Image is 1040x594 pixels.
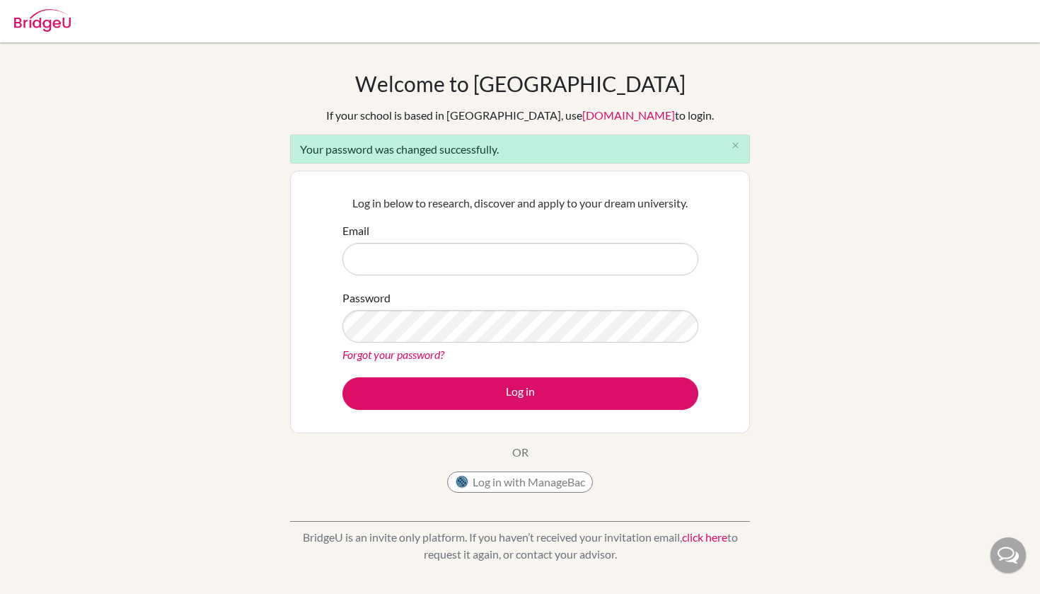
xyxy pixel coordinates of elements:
a: click here [682,530,727,544]
a: [DOMAIN_NAME] [582,108,675,122]
p: BridgeU is an invite only platform. If you haven’t received your invitation email, to request it ... [290,529,750,563]
button: Log in with ManageBac [447,472,593,493]
button: Log in [342,377,698,410]
h1: Welcome to [GEOGRAPHIC_DATA] [355,71,686,96]
p: OR [512,444,528,461]
label: Email [342,222,369,239]
a: Forgot your password? [342,348,444,361]
button: Close [721,135,749,156]
p: Log in below to research, discover and apply to your dream university. [342,195,698,212]
label: Password [342,290,391,307]
i: close [730,140,741,151]
div: If your school is based in [GEOGRAPHIC_DATA], use to login. [326,107,714,124]
img: Bridge-U [14,9,71,32]
div: Your password was changed successfully. [290,135,750,164]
